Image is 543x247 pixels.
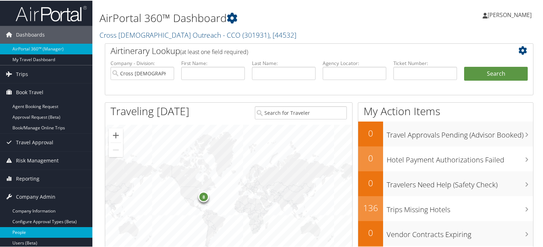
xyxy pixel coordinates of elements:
h1: AirPortal 360™ Dashboard [100,10,392,25]
div: 8 [198,191,209,202]
h3: Hotel Payment Authorizations Failed [387,151,533,164]
h2: 136 [358,201,383,213]
h2: 0 [358,151,383,163]
span: Book Travel [16,83,43,101]
input: Search for Traveler [255,106,347,119]
h1: My Action Items [358,103,533,118]
label: Last Name: [252,59,316,66]
label: Company - Division: [111,59,174,66]
button: Zoom in [109,128,123,142]
span: Reporting [16,169,39,187]
h3: Trips Missing Hotels [387,200,533,214]
a: 0Hotel Payment Authorizations Failed [358,146,533,171]
span: , [ 44532 ] [269,29,296,39]
span: Dashboards [16,25,45,43]
a: Cross [DEMOGRAPHIC_DATA] Outreach - CCO [100,29,296,39]
a: 136Trips Missing Hotels [358,195,533,220]
h2: Airtinerary Lookup [111,44,492,56]
a: [PERSON_NAME] [483,4,539,25]
h3: Travelers Need Help (Safety Check) [387,176,533,189]
span: (at least one field required) [180,47,248,55]
span: Travel Approval [16,133,53,151]
h1: Traveling [DATE] [111,103,189,118]
a: 0Vendor Contracts Expiring [358,220,533,245]
span: Risk Management [16,151,59,169]
span: ( 301931 ) [242,29,269,39]
h3: Travel Approvals Pending (Advisor Booked) [387,126,533,139]
label: Agency Locator: [323,59,386,66]
img: airportal-logo.png [16,5,87,21]
a: 0Travelers Need Help (Safety Check) [358,171,533,195]
h3: Vendor Contracts Expiring [387,225,533,239]
span: [PERSON_NAME] [488,10,532,18]
h2: 0 [358,176,383,188]
button: Zoom out [109,142,123,156]
h2: 0 [358,127,383,139]
label: First Name: [181,59,245,66]
label: Ticket Number: [393,59,457,66]
span: Company Admin [16,187,55,205]
span: Trips [16,65,28,82]
button: Search [464,66,528,80]
a: 0Travel Approvals Pending (Advisor Booked) [358,121,533,146]
h2: 0 [358,226,383,238]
